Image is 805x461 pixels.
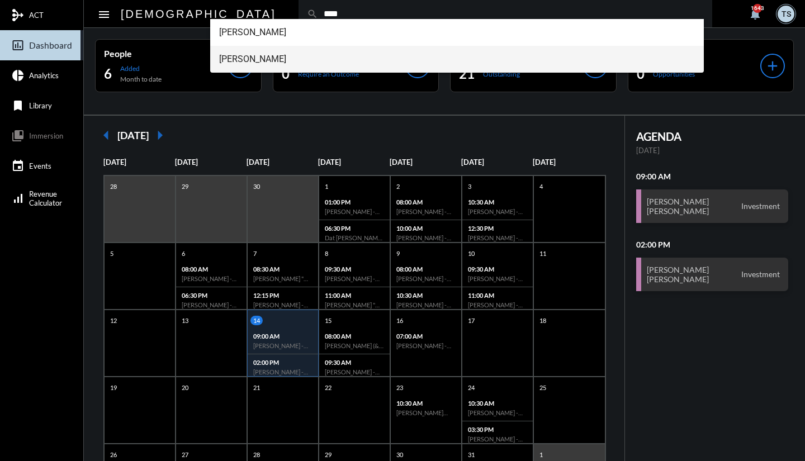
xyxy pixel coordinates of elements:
[219,19,695,46] span: [PERSON_NAME]
[29,40,72,50] span: Dashboard
[318,158,390,167] p: [DATE]
[95,124,117,146] mat-icon: arrow_left
[396,292,456,299] p: 10:30 AM
[325,342,384,349] h6: [PERSON_NAME] (& [PERSON_NAME]) - [PERSON_NAME] (& [PERSON_NAME]) - The Philosophy
[468,426,527,433] p: 03:30 PM
[396,342,456,349] h6: [PERSON_NAME] - [PERSON_NAME] - Investment
[753,4,762,13] div: 1643
[250,383,263,392] p: 21
[647,265,709,284] h3: [PERSON_NAME] [PERSON_NAME]
[396,332,456,340] p: 07:00 AM
[175,158,247,167] p: [DATE]
[282,65,290,83] h2: 0
[778,6,794,22] div: TS
[738,269,783,279] span: Investment
[325,275,384,282] h6: [PERSON_NAME] - Investment
[537,182,546,191] p: 4
[468,435,527,443] h6: [PERSON_NAME] - [PERSON_NAME] - Review
[396,234,456,241] h6: [PERSON_NAME] - Investment
[104,65,112,83] h2: 6
[465,316,477,325] p: 17
[322,249,331,258] p: 8
[394,182,402,191] p: 2
[325,301,384,308] h6: [PERSON_NAME] "[PERSON_NAME]" [PERSON_NAME] - Review
[11,129,25,142] mat-icon: collections_bookmark
[11,159,25,173] mat-icon: event
[325,198,384,206] p: 01:00 PM
[298,70,359,78] p: Require an Outcome
[182,265,241,273] p: 08:00 AM
[253,342,312,349] h6: [PERSON_NAME] - [PERSON_NAME] - Investment
[29,71,59,80] span: Analytics
[322,182,331,191] p: 1
[537,450,546,459] p: 1
[120,75,162,83] p: Month to date
[107,450,120,459] p: 26
[325,368,384,376] h6: [PERSON_NAME] - Investment
[179,383,191,392] p: 20
[537,316,549,325] p: 18
[765,58,780,74] mat-icon: add
[468,198,527,206] p: 10:30 AM
[636,130,789,143] h2: AGENDA
[396,225,456,232] p: 10:00 AM
[104,48,228,59] p: People
[483,70,520,78] p: Outstanding
[182,301,241,308] h6: [PERSON_NAME] - [PERSON_NAME] - Retirement Income
[468,292,527,299] p: 11:00 AM
[120,64,162,73] p: Added
[247,158,318,167] p: [DATE]
[253,275,312,282] h6: [PERSON_NAME] "[PERSON_NAME]" [PERSON_NAME], Jr. - Review
[468,275,527,282] h6: [PERSON_NAME] - [PERSON_NAME] - Investment
[107,316,120,325] p: 12
[749,7,762,21] mat-icon: notifications
[253,265,312,273] p: 08:30 AM
[468,265,527,273] p: 09:30 AM
[11,99,25,112] mat-icon: bookmark
[325,292,384,299] p: 11:00 AM
[396,400,456,407] p: 10:30 AM
[322,383,334,392] p: 22
[11,8,25,22] mat-icon: mediation
[396,301,456,308] h6: [PERSON_NAME] - Review
[11,192,25,205] mat-icon: signal_cellular_alt
[250,450,263,459] p: 28
[636,146,789,155] p: [DATE]
[253,359,312,366] p: 02:00 PM
[325,208,384,215] h6: [PERSON_NAME] - [PERSON_NAME] - Review
[325,225,384,232] p: 06:30 PM
[29,131,63,140] span: Immersion
[390,158,461,167] p: [DATE]
[149,124,171,146] mat-icon: arrow_right
[396,409,456,416] h6: [PERSON_NAME] ([PERSON_NAME]) - Review
[636,240,789,249] h2: 02:00 PM
[396,198,456,206] p: 08:00 AM
[461,158,533,167] p: [DATE]
[179,316,191,325] p: 13
[653,70,695,78] p: Opportunities
[465,383,477,392] p: 24
[253,368,312,376] h6: [PERSON_NAME] - [PERSON_NAME] - Investment
[459,65,475,83] h2: 21
[636,172,789,181] h2: 09:00 AM
[647,197,709,216] h3: [PERSON_NAME] [PERSON_NAME]
[107,383,120,392] p: 19
[29,189,62,207] span: Revenue Calculator
[250,316,263,325] p: 14
[29,101,52,110] span: Library
[637,65,645,83] h2: 0
[250,249,259,258] p: 7
[468,301,527,308] h6: [PERSON_NAME] - Investment
[325,234,384,241] h6: Dat [PERSON_NAME] - Review
[253,292,312,299] p: 12:15 PM
[11,39,25,52] mat-icon: insert_chart_outlined
[537,249,549,258] p: 11
[107,182,120,191] p: 28
[396,275,456,282] h6: [PERSON_NAME] - Review
[325,265,384,273] p: 09:30 AM
[107,249,116,258] p: 5
[93,3,115,25] button: Toggle sidenav
[179,249,188,258] p: 6
[468,234,527,241] h6: [PERSON_NAME] - Investment
[182,292,241,299] p: 06:30 PM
